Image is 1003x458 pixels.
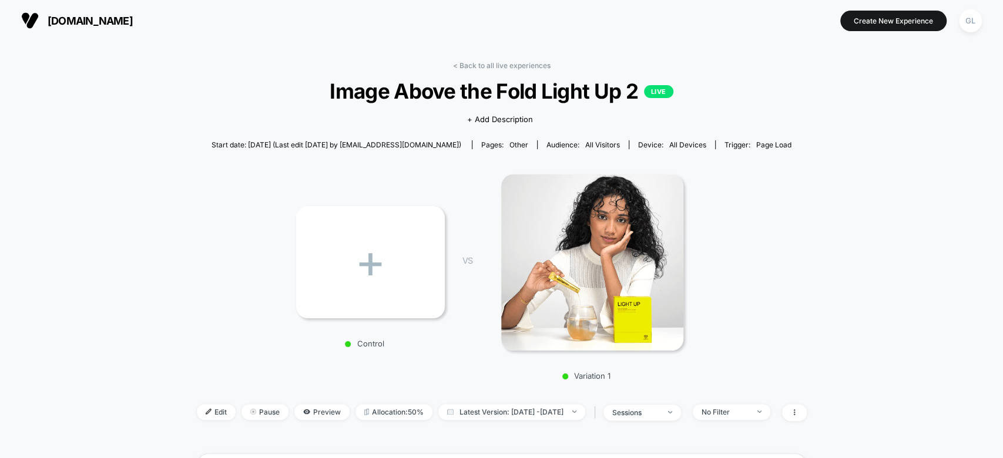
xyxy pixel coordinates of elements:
a: < Back to all live experiences [453,61,551,70]
span: Page Load [756,140,791,149]
img: edit [206,409,212,415]
button: Create New Experience [840,11,947,31]
p: Variation 1 [484,371,689,380]
span: [DOMAIN_NAME] [48,15,133,27]
div: Trigger: [724,140,791,149]
span: Device: [629,140,715,149]
img: calendar [447,409,454,415]
img: Visually logo [21,12,39,29]
span: Preview [294,404,350,420]
span: Allocation: 50% [355,404,432,420]
span: all devices [669,140,706,149]
span: Pause [241,404,289,420]
div: sessions [612,408,659,417]
img: end [250,409,256,415]
img: end [757,410,762,413]
span: other [509,140,528,149]
img: end [668,411,672,413]
span: + Add Description [467,114,533,126]
div: Audience: [546,140,620,149]
span: VS [462,255,472,265]
div: + [296,206,445,318]
button: GL [955,9,985,33]
span: Image Above the Fold Light Up 2 [227,79,776,103]
span: Start date: [DATE] (Last edit [DATE] by [EMAIL_ADDRESS][DOMAIN_NAME]) [212,140,461,149]
button: [DOMAIN_NAME] [18,11,136,30]
span: | [591,404,603,421]
span: Latest Version: [DATE] - [DATE] [438,404,585,420]
span: Edit [197,404,236,420]
p: LIVE [644,85,673,98]
img: end [572,410,576,413]
img: Variation 1 main [501,174,684,351]
div: Pages: [481,140,528,149]
span: All Visitors [585,140,620,149]
div: No Filter [702,408,749,416]
p: Control [290,339,439,348]
div: GL [959,9,982,32]
img: rebalance [364,409,369,415]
